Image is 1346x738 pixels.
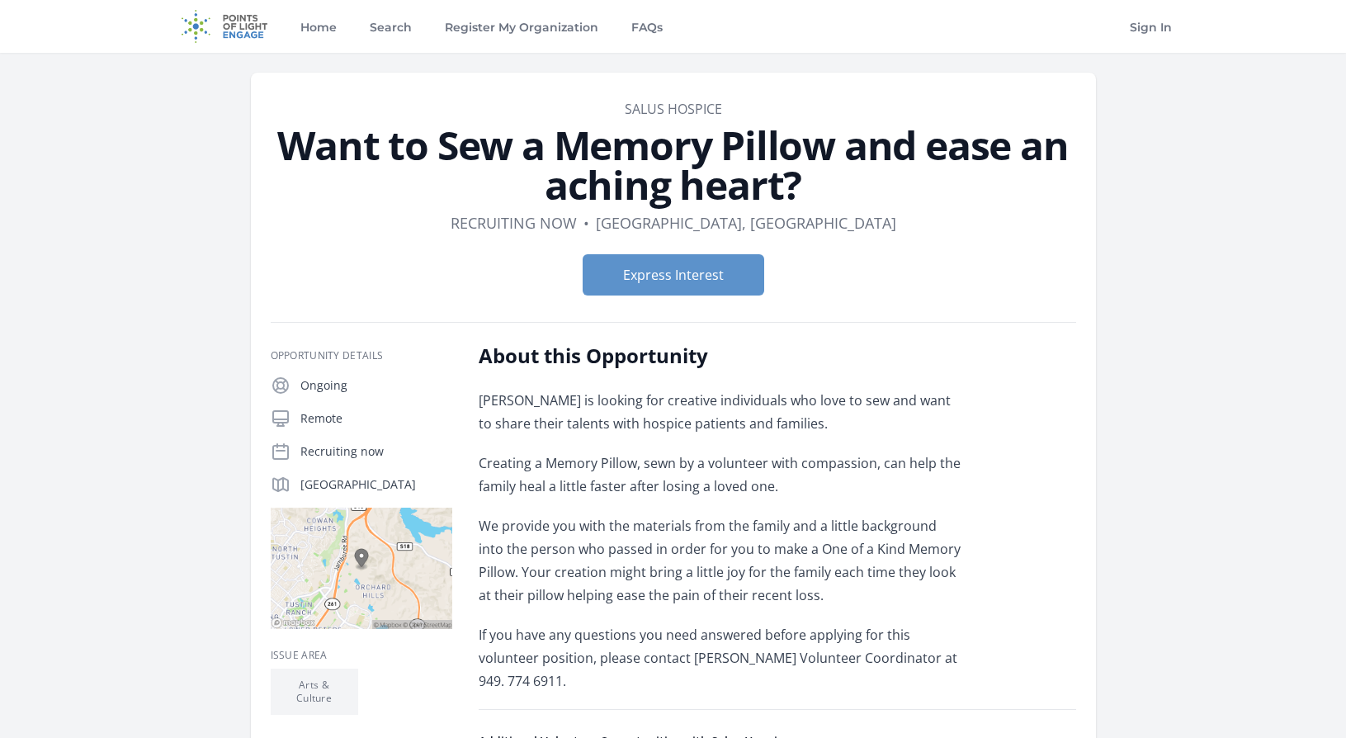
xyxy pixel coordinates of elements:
[479,452,961,498] p: Creating a Memory Pillow, sewn by a volunteer with compassion, can help the family heal a little ...
[625,100,722,118] a: Salus Hospice
[300,443,452,460] p: Recruiting now
[451,211,577,234] dd: Recruiting now
[479,389,961,435] p: [PERSON_NAME] is looking for creative individuals who love to sew and want to share their talents...
[300,377,452,394] p: Ongoing
[479,623,961,693] p: If you have any questions you need answered before applying for this volunteer position, please c...
[271,669,358,715] li: Arts & Culture
[300,476,452,493] p: [GEOGRAPHIC_DATA]
[479,343,961,369] h2: About this Opportunity
[583,254,764,296] button: Express Interest
[300,410,452,427] p: Remote
[596,211,896,234] dd: [GEOGRAPHIC_DATA], [GEOGRAPHIC_DATA]
[271,125,1076,205] h1: Want to Sew a Memory Pillow and ease an aching heart?
[271,508,452,629] img: Map
[583,211,589,234] div: •
[271,349,452,362] h3: Opportunity Details
[479,514,961,607] p: We provide you with the materials from the family and a little background into the person who pas...
[271,649,452,662] h3: Issue area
